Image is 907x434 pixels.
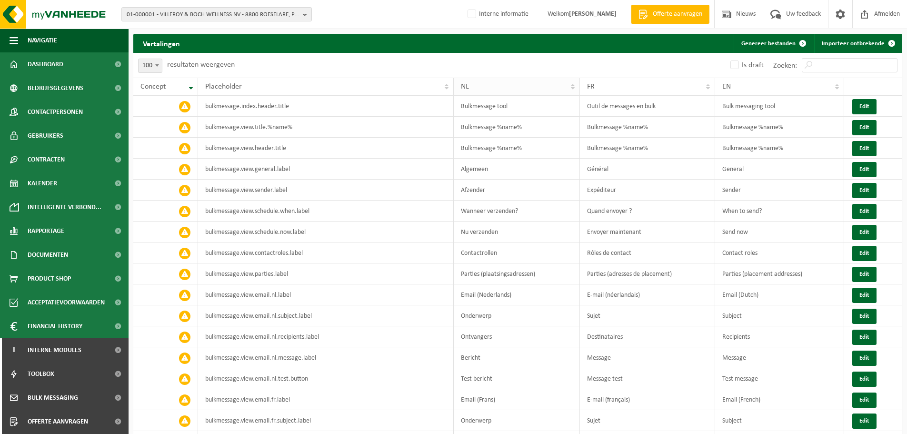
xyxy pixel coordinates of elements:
td: bulkmessage.index.header.title [198,96,454,117]
span: Acceptatievoorwaarden [28,291,105,314]
td: bulkmessage.view.email.nl.label [198,284,454,305]
span: Kalender [28,172,57,195]
label: Zoeken: [773,62,797,70]
td: Bulkmessage %name% [715,117,844,138]
span: Interne modules [28,338,81,362]
td: bulkmessage.view.sender.label [198,180,454,201]
button: Edit [852,204,877,219]
button: Edit [852,372,877,387]
td: Parties (adresses de placement) [580,263,715,284]
td: Afzender [454,180,580,201]
button: Edit [852,309,877,324]
td: Bulk messaging tool [715,96,844,117]
button: Edit [852,330,877,345]
span: Intelligente verbond... [28,195,101,219]
button: Edit [852,246,877,261]
label: Is draft [728,58,764,72]
td: Message test [580,368,715,389]
td: E-mail (français) [580,389,715,410]
td: bulkmessage.view.general.label [198,159,454,180]
button: Importeer ontbrekende [814,34,901,53]
td: Envoyer maintenant [580,222,715,242]
span: EN [722,83,731,91]
td: Email (French) [715,389,844,410]
td: Message [715,347,844,368]
button: Edit [852,183,877,198]
button: Edit [852,414,877,429]
button: Edit [852,225,877,240]
td: Sujet [580,305,715,326]
label: Interne informatie [466,7,528,21]
td: Expéditeur [580,180,715,201]
button: 01-000001 - VILLEROY & BOCH WELLNESS NV - 8800 ROESELARE, POPULIERSTRAAT 1 [121,7,312,21]
td: bulkmessage.view.email.nl.recipients.label [198,326,454,347]
span: Financial History [28,314,82,338]
td: Test bericht [454,368,580,389]
td: bulkmessage.view.parties.label [198,263,454,284]
span: Documenten [28,243,68,267]
td: Bulkmessage %name% [715,138,844,159]
span: FR [587,83,595,91]
span: Bulk Messaging [28,386,78,410]
span: Placeholder [205,83,242,91]
span: NL [461,83,469,91]
td: Contact roles [715,242,844,263]
td: Onderwerp [454,410,580,431]
td: Bulkmessage %name% [580,138,715,159]
button: Edit [852,288,877,303]
span: 100 [139,59,162,72]
button: Edit [852,99,877,114]
td: Destinataires [580,326,715,347]
td: Subject [715,410,844,431]
button: Genereer bestanden [734,34,812,53]
label: resultaten weergeven [167,61,235,69]
td: bulkmessage.view.title.%name% [198,117,454,138]
td: Nu verzenden [454,222,580,242]
span: I [10,338,18,362]
span: Product Shop [28,267,71,291]
button: Edit [852,393,877,408]
span: Bedrijfsgegevens [28,76,83,100]
td: Send now [715,222,844,242]
td: Bericht [454,347,580,368]
td: Bulkmessage %name% [454,138,580,159]
td: Onderwerp [454,305,580,326]
td: bulkmessage.view.header.title [198,138,454,159]
td: Email (Nederlands) [454,284,580,305]
span: Contactpersonen [28,100,83,124]
span: Dashboard [28,52,63,76]
td: bulkmessage.view.email.nl.test.button [198,368,454,389]
td: Bulkmessage %name% [580,117,715,138]
td: E-mail (néerlandais) [580,284,715,305]
td: Parties (placement addresses) [715,263,844,284]
span: Contracten [28,148,65,172]
td: bulkmessage.view.email.nl.message.label [198,347,454,368]
h2: Vertalingen [133,34,189,52]
span: Offerte aanvragen [650,10,705,19]
td: Bulkmessage tool [454,96,580,117]
td: Recipients [715,326,844,347]
td: Bulkmessage %name% [454,117,580,138]
strong: [PERSON_NAME] [569,10,617,18]
td: bulkmessage.view.email.fr.subject.label [198,410,454,431]
td: bulkmessage.view.email.fr.label [198,389,454,410]
td: Sender [715,180,844,201]
td: Message [580,347,715,368]
span: Toolbox [28,362,54,386]
td: Contactrollen [454,242,580,263]
span: 01-000001 - VILLEROY & BOCH WELLNESS NV - 8800 ROESELARE, POPULIERSTRAAT 1 [127,8,299,22]
td: General [715,159,844,180]
td: Wanneer verzenden? [454,201,580,222]
td: bulkmessage.view.email.nl.subject.label [198,305,454,326]
td: Email (Dutch) [715,284,844,305]
span: 100 [138,59,162,73]
td: bulkmessage.view.contactroles.label [198,242,454,263]
td: Algemeen [454,159,580,180]
td: Rôles de contact [580,242,715,263]
td: Subject [715,305,844,326]
td: Test message [715,368,844,389]
td: bulkmessage.view.schedule.when.label [198,201,454,222]
td: Ontvangers [454,326,580,347]
td: When to send? [715,201,844,222]
td: Général [580,159,715,180]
